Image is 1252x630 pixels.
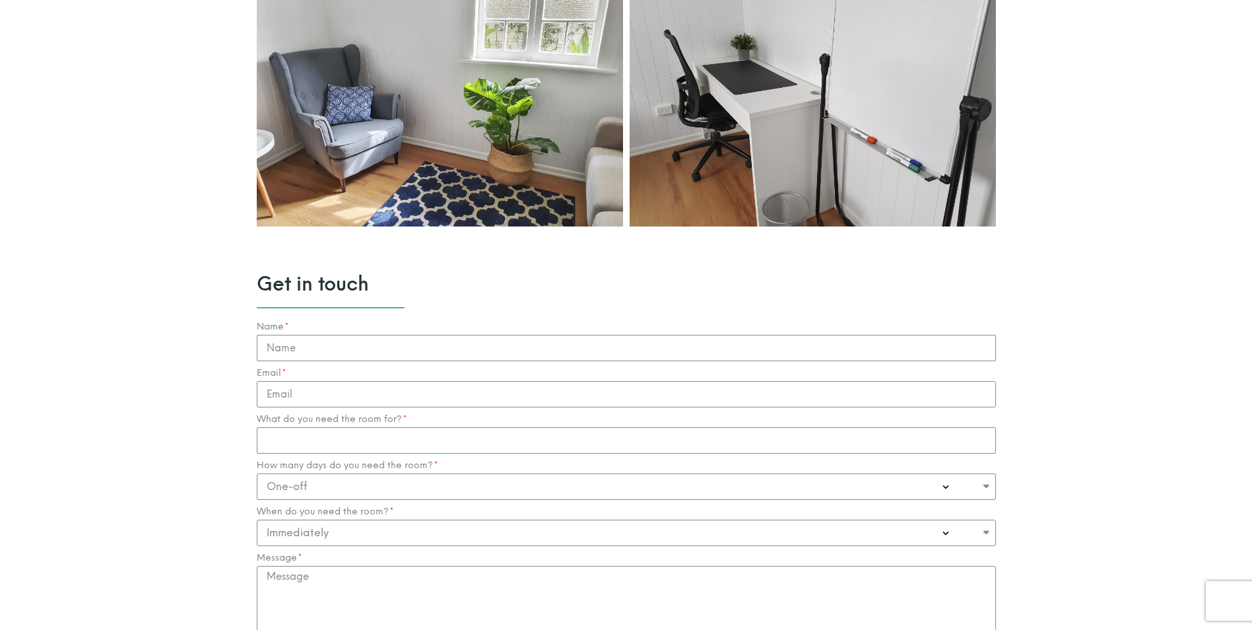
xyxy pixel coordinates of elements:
[257,273,996,295] span: Get in touch
[257,368,286,378] label: Email
[257,322,289,332] label: Name
[257,414,407,425] label: What do you need the room for?
[257,335,996,361] input: Name
[257,381,996,407] input: Email
[257,460,438,471] label: How many days do you need the room?
[257,507,394,517] label: When do you need the room?
[257,553,302,563] label: Message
